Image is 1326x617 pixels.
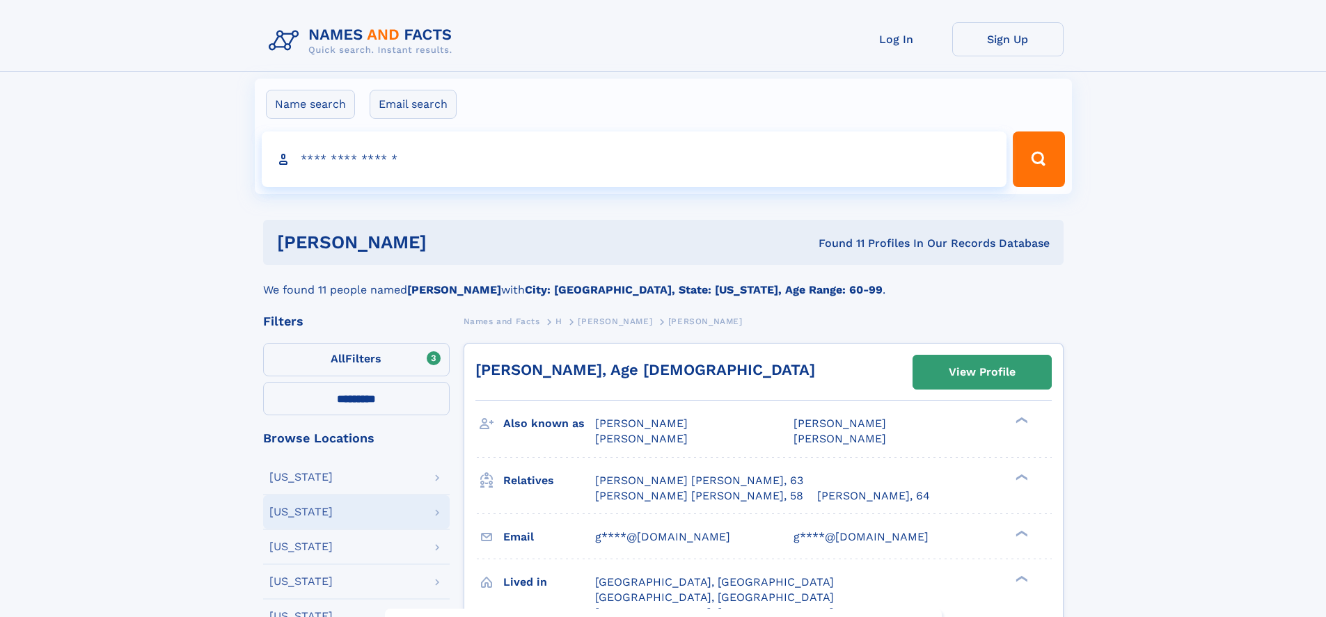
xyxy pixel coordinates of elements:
div: [US_STATE] [269,472,333,483]
a: [PERSON_NAME], Age [DEMOGRAPHIC_DATA] [475,361,815,378]
div: We found 11 people named with . [263,265,1064,298]
h3: Lived in [503,570,595,594]
div: Filters [263,315,450,328]
h1: [PERSON_NAME] [277,234,623,251]
div: [US_STATE] [269,576,333,587]
a: Log In [841,22,952,56]
span: [PERSON_NAME] [595,432,688,445]
span: [PERSON_NAME] [668,316,743,326]
label: Email search [370,90,457,119]
div: View Profile [949,356,1016,388]
button: Search Button [1013,131,1064,187]
div: ❯ [1012,472,1029,481]
div: ❯ [1012,416,1029,425]
h3: Email [503,525,595,549]
a: [PERSON_NAME] [PERSON_NAME], 63 [595,473,803,488]
span: [PERSON_NAME] [595,417,688,430]
a: Sign Up [952,22,1064,56]
a: [PERSON_NAME] [578,312,652,330]
span: [GEOGRAPHIC_DATA], [GEOGRAPHIC_DATA] [595,575,834,588]
span: [PERSON_NAME] [794,432,886,445]
img: Logo Names and Facts [263,22,464,60]
input: search input [262,131,1007,187]
a: [PERSON_NAME] [PERSON_NAME], 58 [595,488,803,504]
a: Names and Facts [464,312,540,330]
span: H [555,316,562,326]
span: [PERSON_NAME] [794,417,886,430]
span: [PERSON_NAME] [578,316,652,326]
label: Name search [266,90,355,119]
span: All [331,352,345,365]
h3: Relatives [503,469,595,492]
div: ❯ [1012,529,1029,538]
label: Filters [263,343,450,376]
h3: Also known as [503,412,595,435]
a: H [555,312,562,330]
div: [US_STATE] [269,541,333,552]
div: ❯ [1012,574,1029,583]
div: [US_STATE] [269,506,333,518]
a: [PERSON_NAME], 64 [817,488,930,504]
b: City: [GEOGRAPHIC_DATA], State: [US_STATE], Age Range: 60-99 [525,283,883,296]
b: [PERSON_NAME] [407,283,501,296]
div: Browse Locations [263,432,450,444]
a: View Profile [913,355,1051,389]
div: Found 11 Profiles In Our Records Database [622,236,1050,251]
span: [GEOGRAPHIC_DATA], [GEOGRAPHIC_DATA] [595,591,834,604]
